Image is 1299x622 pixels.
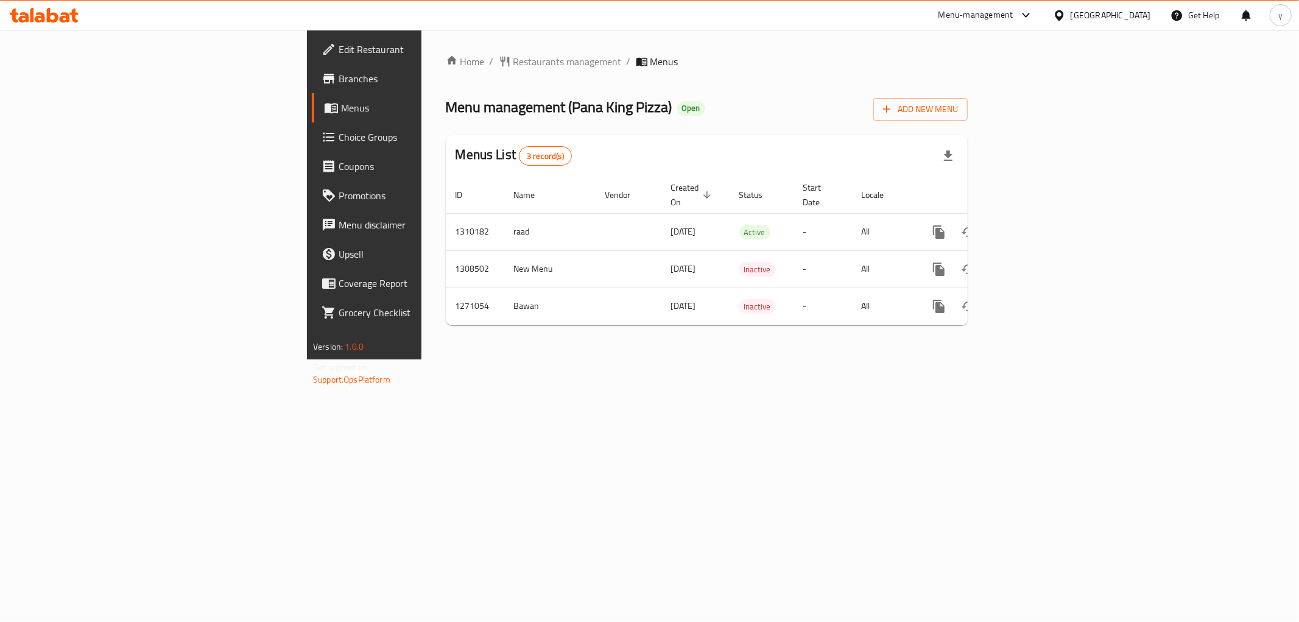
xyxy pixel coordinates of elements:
span: y [1278,9,1283,22]
span: Promotions [339,188,514,203]
span: 3 record(s) [519,150,571,162]
td: raad [504,213,596,250]
a: Branches [312,64,524,93]
nav: breadcrumb [446,54,968,69]
td: All [852,213,915,250]
button: Change Status [954,255,983,284]
button: more [924,217,954,247]
span: Get support on: [313,359,369,375]
span: Branches [339,71,514,86]
div: Total records count [519,146,572,166]
td: Bawan [504,288,596,325]
li: / [627,54,631,69]
span: Coupons [339,159,514,174]
span: Active [739,225,770,239]
span: Coverage Report [339,276,514,291]
span: Created On [671,180,715,210]
a: Coupons [312,152,524,181]
span: Add New Menu [883,102,958,117]
span: [DATE] [671,224,696,239]
td: - [794,288,852,325]
span: Name [514,188,551,202]
span: Inactive [739,300,776,314]
span: 1.0.0 [345,339,364,355]
div: Inactive [739,299,776,314]
div: Open [677,101,705,116]
a: Grocery Checklist [312,298,524,327]
div: [GEOGRAPHIC_DATA] [1071,9,1151,22]
button: Change Status [954,217,983,247]
a: Promotions [312,181,524,210]
span: ID [456,188,479,202]
a: Coverage Report [312,269,524,298]
span: Restaurants management [513,54,622,69]
a: Menu disclaimer [312,210,524,239]
a: Support.OpsPlatform [313,372,390,387]
span: [DATE] [671,261,696,277]
button: more [924,255,954,284]
button: more [924,292,954,321]
span: Menu management ( Pana King Pizza ) [446,93,672,121]
table: enhanced table [446,177,1051,325]
span: Upsell [339,247,514,261]
span: Menus [341,101,514,115]
h2: Menus List [456,146,572,166]
span: Vendor [605,188,647,202]
span: Edit Restaurant [339,42,514,57]
td: - [794,250,852,288]
a: Menus [312,93,524,122]
a: Edit Restaurant [312,35,524,64]
span: Menu disclaimer [339,217,514,232]
td: All [852,288,915,325]
div: Inactive [739,262,776,277]
button: Add New Menu [873,98,968,121]
span: Version: [313,339,343,355]
span: Status [739,188,779,202]
div: Menu-management [938,8,1013,23]
a: Restaurants management [499,54,622,69]
button: Change Status [954,292,983,321]
td: - [794,213,852,250]
a: Upsell [312,239,524,269]
span: Start Date [803,180,837,210]
span: [DATE] [671,298,696,314]
td: New Menu [504,250,596,288]
span: Choice Groups [339,130,514,144]
span: Open [677,103,705,113]
div: Export file [934,141,963,171]
span: Menus [650,54,678,69]
td: All [852,250,915,288]
span: Locale [862,188,900,202]
span: Grocery Checklist [339,305,514,320]
a: Choice Groups [312,122,524,152]
th: Actions [915,177,1051,214]
span: Inactive [739,263,776,277]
